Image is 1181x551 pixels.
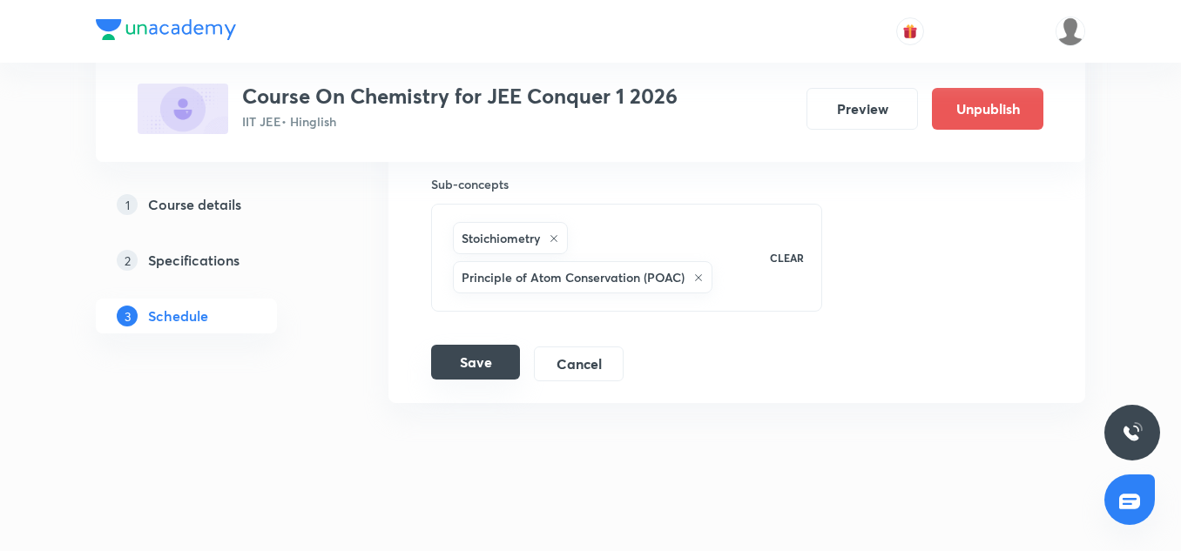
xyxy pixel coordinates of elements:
h6: Sub-concepts [431,175,822,193]
img: Arpit Srivastava [1056,17,1085,46]
h5: Specifications [148,250,240,271]
h3: Course On Chemistry for JEE Conquer 1 2026 [242,84,678,109]
button: Cancel [534,346,624,381]
h6: Principle of Atom Conservation (POAC) [462,268,685,286]
button: avatar [896,17,924,45]
button: Unpublish [932,88,1043,130]
p: 1 [117,194,138,215]
p: CLEAR [770,250,804,265]
img: Company Logo [96,19,236,40]
a: Company Logo [96,19,236,44]
p: 2 [117,250,138,271]
a: 1Course details [96,187,333,222]
button: Preview [806,88,918,130]
a: 2Specifications [96,243,333,278]
button: Save [431,345,520,380]
h5: Course details [148,194,241,215]
img: 16829A93-81E3-48AE-96FB-DA65A230CF92_plus.png [138,84,228,134]
img: ttu [1122,422,1143,443]
p: 3 [117,306,138,326]
p: IIT JEE • Hinglish [242,112,678,131]
h6: Stoichiometry [462,229,540,247]
img: avatar [902,24,918,39]
h5: Schedule [148,306,208,326]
